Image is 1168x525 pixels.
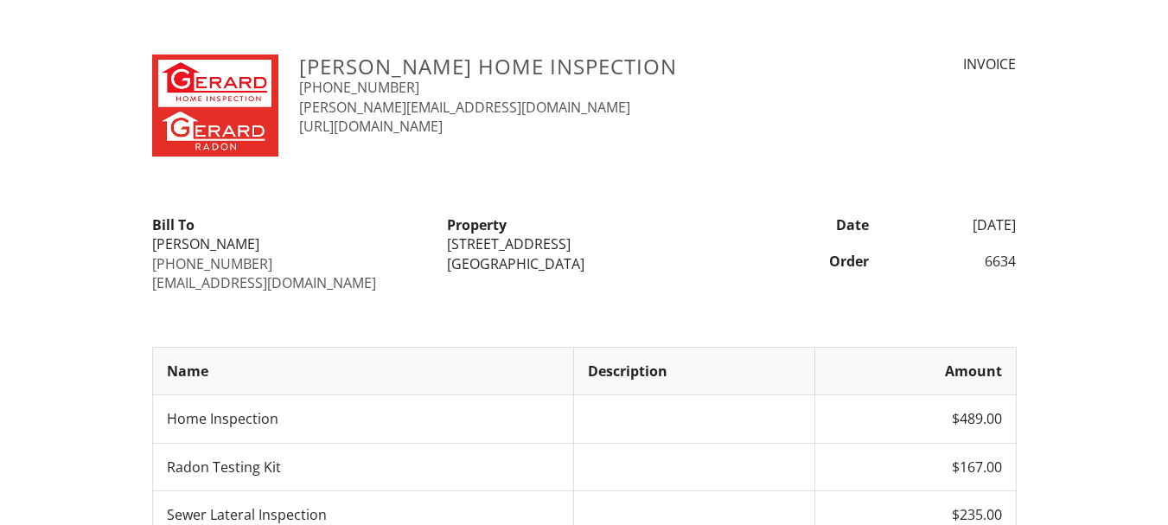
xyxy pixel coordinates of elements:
[447,254,721,273] div: [GEOGRAPHIC_DATA]
[447,234,721,253] div: [STREET_ADDRESS]
[299,78,419,97] a: [PHONE_NUMBER]
[152,254,272,273] a: [PHONE_NUMBER]
[152,273,376,292] a: [EMAIL_ADDRESS][DOMAIN_NAME]
[167,458,281,477] span: Radon Testing Kit
[152,234,426,253] div: [PERSON_NAME]
[815,443,1016,490] td: $167.00
[731,252,879,271] div: Order
[731,215,879,234] div: Date
[815,54,1016,74] div: INVOICE
[299,98,630,117] a: [PERSON_NAME][EMAIL_ADDRESS][DOMAIN_NAME]
[815,395,1016,443] td: $489.00
[167,409,278,428] span: Home Inspection
[879,215,1027,234] div: [DATE]
[447,215,507,234] strong: Property
[879,252,1027,271] div: 6634
[815,347,1016,394] th: Amount
[167,505,327,524] span: Sewer Lateral Inspection
[152,347,573,394] th: Name
[573,347,814,394] th: Description
[152,54,279,157] img: GERRAD.png
[152,215,195,234] strong: Bill To
[299,117,443,136] a: [URL][DOMAIN_NAME]
[299,54,795,78] h3: [PERSON_NAME] Home Inspection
